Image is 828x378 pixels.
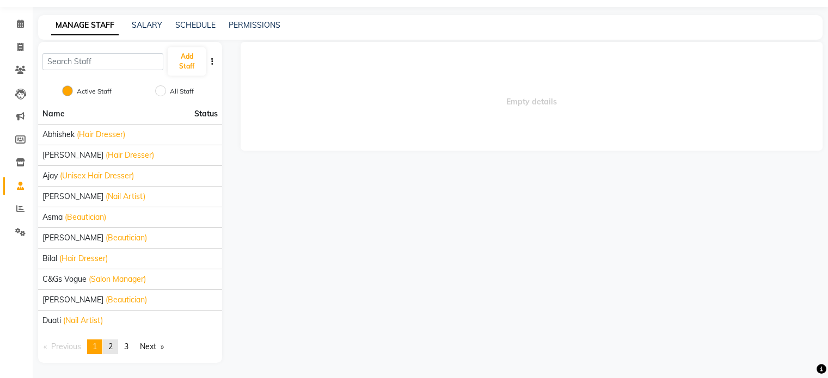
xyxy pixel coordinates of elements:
[42,170,58,182] span: Ajay
[42,274,87,285] span: C&Gs Vogue
[59,253,108,264] span: (Hair Dresser)
[63,315,103,326] span: (Nail Artist)
[241,42,823,151] span: Empty details
[106,232,147,244] span: (Beautician)
[108,342,113,351] span: 2
[42,53,163,70] input: Search Staff
[168,47,205,76] button: Add Staff
[132,20,162,30] a: SALARY
[106,191,145,202] span: (Nail Artist)
[77,86,112,96] label: Active Staff
[106,150,154,161] span: (Hair Dresser)
[93,342,97,351] span: 1
[51,16,119,35] a: MANAGE STAFF
[229,20,280,30] a: PERMISSIONS
[42,109,65,119] span: Name
[124,342,128,351] span: 3
[175,20,216,30] a: SCHEDULE
[89,274,146,285] span: (Salon Manager)
[42,315,61,326] span: Duati
[77,129,125,140] span: (Hair Dresser)
[42,232,103,244] span: [PERSON_NAME]
[42,253,57,264] span: Bilal
[51,342,81,351] span: Previous
[42,150,103,161] span: [PERSON_NAME]
[60,170,134,182] span: (Unisex Hair Dresser)
[65,212,106,223] span: (Beautician)
[106,294,147,306] span: (Beautician)
[42,294,103,306] span: [PERSON_NAME]
[38,339,222,354] nav: Pagination
[134,339,169,354] a: Next
[42,191,103,202] span: [PERSON_NAME]
[170,86,194,96] label: All Staff
[42,129,75,140] span: Abhishek
[194,108,218,120] span: Status
[42,212,63,223] span: Asma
